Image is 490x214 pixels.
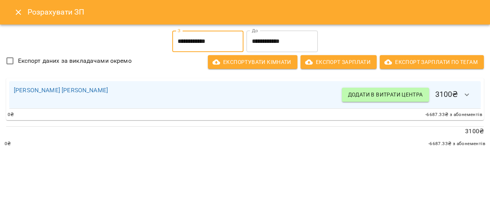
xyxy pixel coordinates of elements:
span: 0 ₴ [8,111,14,119]
span: -6687.33 ₴ з абонементів [425,111,482,119]
button: Експорт Зарплати по тегам [380,55,484,69]
span: 0 ₴ [5,140,11,148]
button: Експорт Зарплати [301,55,377,69]
span: Експорт даних за викладачами окремо [18,56,132,65]
span: Експорт Зарплати [307,57,371,67]
span: Експорт Зарплати по тегам [386,57,478,67]
a: [PERSON_NAME] [PERSON_NAME] [14,87,108,94]
button: Експортувати кімнати [208,55,297,69]
h6: 3100 ₴ [342,86,476,104]
span: -6687.33 ₴ з абонементів [428,140,485,148]
button: Додати в витрати центра [342,88,429,101]
span: Експортувати кімнати [214,57,291,67]
p: 3100 ₴ [6,127,484,136]
h6: Розрахувати ЗП [28,6,481,18]
span: Додати в витрати центра [348,90,423,99]
button: Close [9,3,28,21]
